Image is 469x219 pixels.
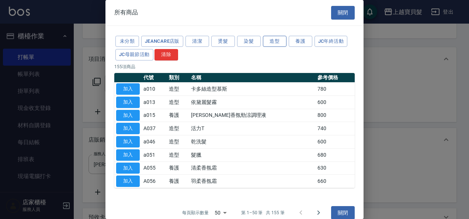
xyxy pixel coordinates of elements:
[141,36,183,47] button: JeanCare店販
[142,148,167,161] td: a051
[316,148,355,161] td: 680
[114,9,138,16] span: 所有商品
[263,36,286,47] button: 造型
[115,49,153,60] button: JC母親節活動
[142,175,167,188] td: A056
[189,175,316,188] td: 羽柔香氛霜
[142,95,167,109] td: a013
[167,161,190,175] td: 養護
[115,36,139,47] button: 未分類
[116,136,140,147] button: 加入
[189,135,316,149] td: 乾洗髮
[315,36,347,47] button: JC年終活動
[116,149,140,161] button: 加入
[142,83,167,96] td: a010
[182,209,209,216] p: 每頁顯示數量
[167,83,190,96] td: 造型
[316,109,355,122] td: 800
[167,135,190,149] td: 造型
[316,175,355,188] td: 660
[142,161,167,175] td: A055
[241,209,285,216] p: 第 1–50 筆 共 155 筆
[116,175,140,187] button: 加入
[185,36,209,47] button: 清潔
[167,95,190,109] td: 造型
[316,73,355,83] th: 參考價格
[114,63,355,70] p: 155 項商品
[189,73,316,83] th: 名稱
[142,109,167,122] td: a015
[289,36,312,47] button: 養護
[167,109,190,122] td: 養護
[189,109,316,122] td: [PERSON_NAME]香氛勁涼調理液
[237,36,261,47] button: 染髮
[167,73,190,83] th: 類別
[167,148,190,161] td: 造型
[167,175,190,188] td: 養護
[331,6,355,20] button: 關閉
[154,49,178,60] button: 清除
[316,161,355,175] td: 630
[189,122,316,135] td: 活力T
[116,97,140,108] button: 加入
[142,73,167,83] th: 代號
[116,123,140,134] button: 加入
[142,122,167,135] td: A037
[116,163,140,174] button: 加入
[142,135,167,149] td: a046
[167,122,190,135] td: 造型
[189,148,316,161] td: 髮臘
[189,161,316,175] td: 清柔香氛霜
[316,95,355,109] td: 600
[189,83,316,96] td: 卡多絲造型慕斯
[316,83,355,96] td: 780
[316,135,355,149] td: 600
[189,95,316,109] td: 依黛麗髮霧
[116,83,140,95] button: 加入
[116,110,140,121] button: 加入
[316,122,355,135] td: 740
[211,36,235,47] button: 燙髮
